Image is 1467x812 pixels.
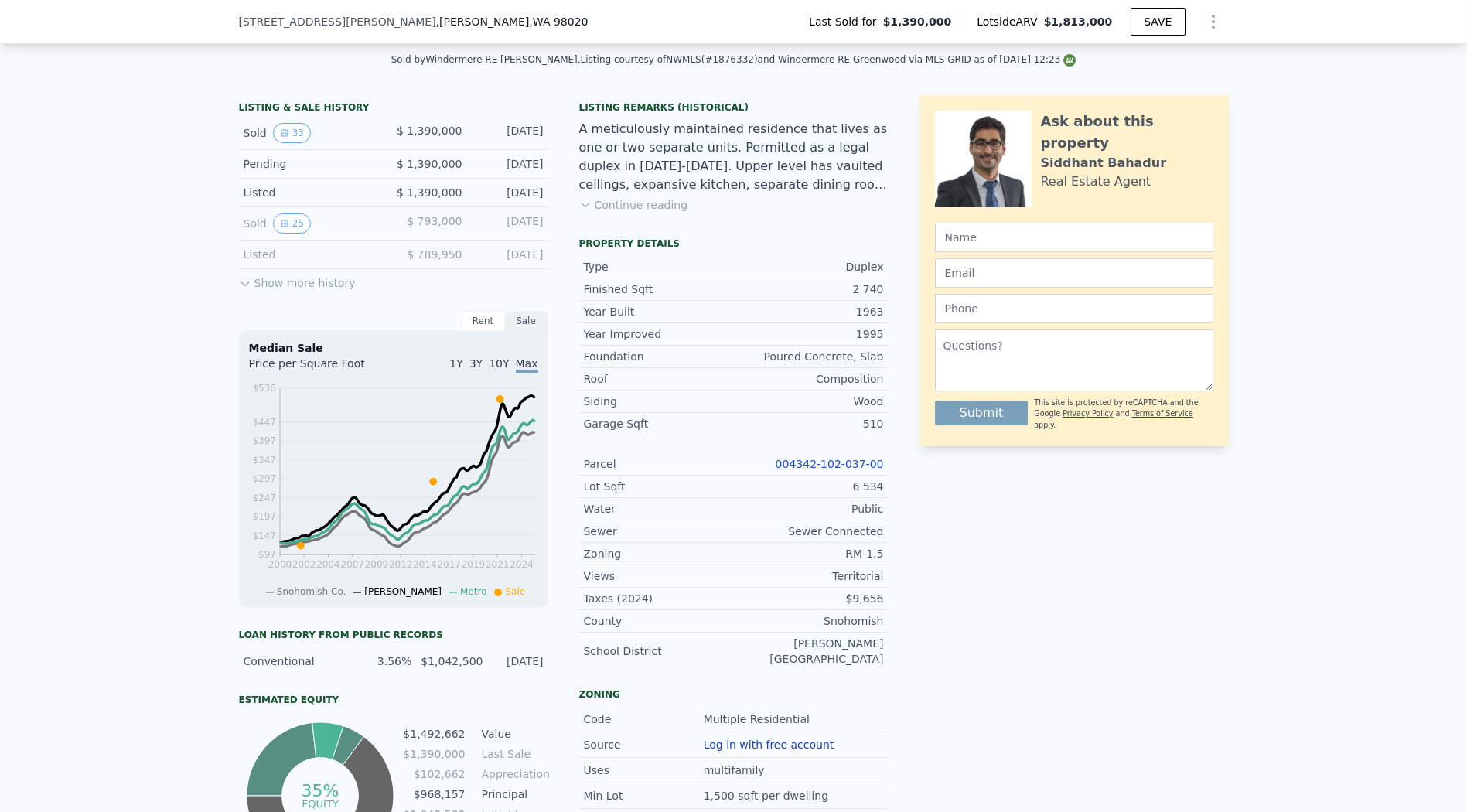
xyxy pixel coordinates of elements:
[461,559,485,570] tspan: 2019
[1041,172,1151,191] div: Real Estate Agent
[244,123,381,143] div: Sold
[244,213,381,234] div: Sold
[364,559,388,570] tspan: 2009
[584,456,734,472] div: Parcel
[809,14,883,29] span: Last Sold for
[462,311,505,331] div: Rent
[252,383,276,394] tspan: $536
[734,591,884,606] div: $9,656
[883,14,952,29] span: $1,390,000
[364,586,442,597] span: [PERSON_NAME]
[734,371,884,387] div: Composition
[475,156,544,172] div: [DATE]
[252,493,276,503] tspan: $247
[977,14,1043,29] span: Lotside ARV
[437,559,461,570] tspan: 2017
[734,479,884,494] div: 6 534
[302,781,339,800] tspan: 35%
[402,725,466,742] td: $1,492,662
[704,739,834,751] button: Log in with free account
[249,340,538,356] div: Median Sale
[402,786,466,803] td: $968,157
[516,357,538,373] span: Max
[584,326,734,342] div: Year Improved
[402,745,466,763] td: $1,390,000
[490,653,544,669] div: [DATE]
[479,766,548,783] td: Appreciation
[397,125,462,137] span: $ 1,390,000
[486,559,510,570] tspan: 2021
[407,215,462,227] span: $ 793,000
[584,524,734,539] div: Sewer
[704,788,831,803] div: 1,500 sqft per dwelling
[584,737,704,752] div: Source
[1132,409,1193,418] a: Terms of Service
[1063,54,1076,67] img: NWMLS Logo
[244,185,381,200] div: Listed
[292,559,316,570] tspan: 2002
[584,501,734,517] div: Water
[734,501,884,517] div: Public
[239,101,548,117] div: LISTING & SALE HISTORY
[734,304,884,319] div: 1963
[505,311,548,331] div: Sale
[252,417,276,428] tspan: $447
[436,14,589,29] span: , [PERSON_NAME]
[340,559,364,570] tspan: 2007
[1044,15,1113,28] span: $1,813,000
[734,326,884,342] div: 1995
[935,258,1213,288] input: Email
[475,247,544,262] div: [DATE]
[584,546,734,561] div: Zoning
[584,763,704,778] div: Uses
[584,394,734,409] div: Siding
[244,653,350,669] div: Conventional
[1034,397,1213,431] div: This site is protected by reCAPTCHA and the Google and apply.
[935,223,1213,252] input: Name
[1041,111,1213,154] div: Ask about this property
[584,371,734,387] div: Roof
[273,123,311,143] button: View historical data
[584,259,734,275] div: Type
[584,568,734,584] div: Views
[1198,6,1229,37] button: Show Options
[935,401,1029,425] button: Submit
[776,458,884,470] a: 004342-102-037-00
[449,357,462,370] span: 1Y
[1131,8,1185,36] button: SAVE
[302,797,339,809] tspan: equity
[479,745,548,763] td: Last Sale
[475,185,544,200] div: [DATE]
[734,636,884,667] div: [PERSON_NAME][GEOGRAPHIC_DATA]
[252,455,276,466] tspan: $347
[584,349,734,364] div: Foundation
[734,546,884,561] div: RM-1.5
[252,531,276,541] tspan: $147
[460,586,486,597] span: Metro
[734,416,884,432] div: 510
[239,14,436,29] span: [STREET_ADDRESS][PERSON_NAME]
[579,688,889,701] div: Zoning
[239,629,548,641] div: Loan history from public records
[244,156,381,172] div: Pending
[397,158,462,170] span: $ 1,390,000
[704,711,813,727] div: Multiple Residential
[584,416,734,432] div: Garage Sqft
[734,524,884,539] div: Sewer Connected
[252,435,276,446] tspan: $397
[935,294,1213,323] input: Phone
[584,613,734,629] div: County
[469,357,483,370] span: 3Y
[258,550,276,561] tspan: $97
[413,559,437,570] tspan: 2014
[584,711,704,727] div: Code
[479,786,548,803] td: Principal
[489,357,509,370] span: 10Y
[402,766,466,783] td: $102,662
[529,15,588,28] span: , WA 98020
[475,213,544,234] div: [DATE]
[584,281,734,297] div: Finished Sqft
[397,186,462,199] span: $ 1,390,000
[475,123,544,143] div: [DATE]
[1041,154,1167,172] div: Siddhant Bahadur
